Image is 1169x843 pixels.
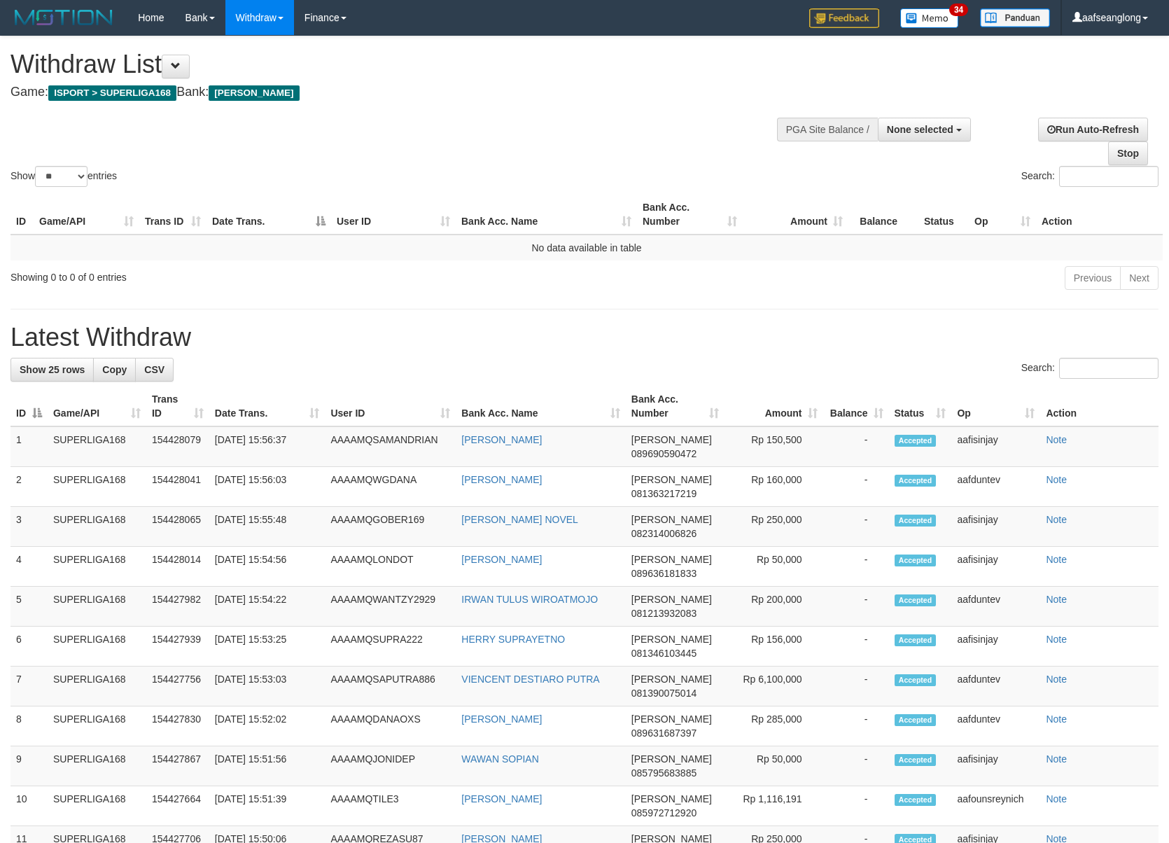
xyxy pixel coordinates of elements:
td: aafisinjay [951,426,1040,467]
td: AAAAMQSAMANDRIAN [325,426,456,467]
td: 154428065 [146,507,209,547]
th: Amount: activate to sort column ascending [724,386,823,426]
td: [DATE] 15:51:39 [209,786,325,826]
td: 154427982 [146,587,209,627]
td: [DATE] 15:55:48 [209,507,325,547]
a: VIENCENT DESTIARO PUTRA [461,674,599,685]
td: SUPERLIGA168 [48,786,146,826]
a: Previous [1065,266,1121,290]
td: Rp 6,100,000 [724,667,823,706]
span: Accepted [895,674,937,686]
th: Trans ID: activate to sort column ascending [146,386,209,426]
th: Game/API: activate to sort column ascending [34,195,139,235]
span: Accepted [895,754,937,766]
th: Status [918,195,969,235]
button: None selected [878,118,971,141]
td: - [823,667,889,706]
td: Rp 50,000 [724,547,823,587]
td: 154427867 [146,746,209,786]
td: AAAAMQSUPRA222 [325,627,456,667]
span: Accepted [895,594,937,606]
span: Accepted [895,714,937,726]
h1: Withdraw List [10,50,765,78]
td: - [823,587,889,627]
td: AAAAMQLONDOT [325,547,456,587]
td: 8 [10,706,48,746]
th: Op: activate to sort column ascending [951,386,1040,426]
td: 154428014 [146,547,209,587]
a: Note [1046,674,1067,685]
span: Copy 089636181833 to clipboard [631,568,696,579]
a: Note [1046,753,1067,765]
td: 6 [10,627,48,667]
span: Copy [102,364,127,375]
td: - [823,547,889,587]
a: [PERSON_NAME] [461,474,542,485]
td: aafounsreynich [951,786,1040,826]
span: [PERSON_NAME] [631,713,712,725]
td: Rp 285,000 [724,706,823,746]
span: Show 25 rows [20,364,85,375]
h1: Latest Withdraw [10,323,1158,351]
td: 4 [10,547,48,587]
th: Status: activate to sort column ascending [889,386,952,426]
th: Bank Acc. Number: activate to sort column ascending [626,386,724,426]
td: [DATE] 15:53:03 [209,667,325,706]
span: [PERSON_NAME] [631,474,712,485]
th: Balance [848,195,918,235]
span: Copy 089631687397 to clipboard [631,727,696,739]
a: WAWAN SOPIAN [461,753,538,765]
a: Show 25 rows [10,358,94,382]
a: Note [1046,713,1067,725]
span: Accepted [895,634,937,646]
td: - [823,467,889,507]
td: aafisinjay [951,547,1040,587]
th: ID: activate to sort column descending [10,386,48,426]
td: AAAAMQSAPUTRA886 [325,667,456,706]
td: - [823,507,889,547]
a: CSV [135,358,174,382]
span: Copy 089690590472 to clipboard [631,448,696,459]
td: 154427939 [146,627,209,667]
td: aafduntev [951,706,1040,746]
span: Accepted [895,515,937,527]
div: Showing 0 to 0 of 0 entries [10,265,477,284]
span: None selected [887,124,953,135]
span: [PERSON_NAME] [631,514,712,525]
span: Accepted [895,475,937,487]
a: Copy [93,358,136,382]
td: - [823,786,889,826]
td: AAAAMQDANAOXS [325,706,456,746]
th: Trans ID: activate to sort column ascending [139,195,206,235]
a: Note [1046,514,1067,525]
span: 34 [949,4,968,16]
th: Action [1036,195,1163,235]
a: [PERSON_NAME] NOVEL [461,514,578,525]
td: 154427756 [146,667,209,706]
label: Show entries [10,166,117,187]
span: ISPORT > SUPERLIGA168 [48,85,176,101]
span: [PERSON_NAME] [631,434,712,445]
td: - [823,746,889,786]
td: 154428041 [146,467,209,507]
th: Date Trans.: activate to sort column descending [206,195,331,235]
td: Rp 250,000 [724,507,823,547]
a: [PERSON_NAME] [461,434,542,445]
span: [PERSON_NAME] [631,793,712,804]
td: [DATE] 15:53:25 [209,627,325,667]
th: Date Trans.: activate to sort column ascending [209,386,325,426]
select: Showentries [35,166,87,187]
td: 5 [10,587,48,627]
td: [DATE] 15:51:56 [209,746,325,786]
img: Feedback.jpg [809,8,879,28]
a: Note [1046,554,1067,565]
span: Copy 081213932083 to clipboard [631,608,696,619]
span: Copy 081390075014 to clipboard [631,688,696,699]
a: Stop [1108,141,1148,165]
label: Search: [1021,166,1158,187]
span: [PERSON_NAME] [631,674,712,685]
td: Rp 1,116,191 [724,786,823,826]
td: aafduntev [951,467,1040,507]
td: AAAAMQJONIDEP [325,746,456,786]
td: aafisinjay [951,627,1040,667]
